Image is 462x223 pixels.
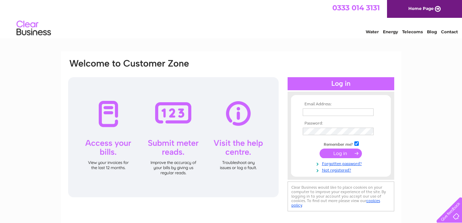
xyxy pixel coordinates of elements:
[301,121,381,126] th: Password:
[301,102,381,107] th: Email Address:
[291,198,380,208] a: cookies policy
[402,29,423,34] a: Telecoms
[288,181,394,211] div: Clear Business would like to place cookies on your computer to improve your experience of the sit...
[332,3,380,12] a: 0333 014 3131
[301,140,381,147] td: Remember me?
[303,166,381,173] a: Not registered?
[383,29,398,34] a: Energy
[303,160,381,166] a: Forgotten password?
[441,29,458,34] a: Contact
[427,29,437,34] a: Blog
[69,4,394,33] div: Clear Business is a trading name of Verastar Limited (registered in [GEOGRAPHIC_DATA] No. 3667643...
[320,149,362,158] input: Submit
[366,29,379,34] a: Water
[16,18,51,39] img: logo.png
